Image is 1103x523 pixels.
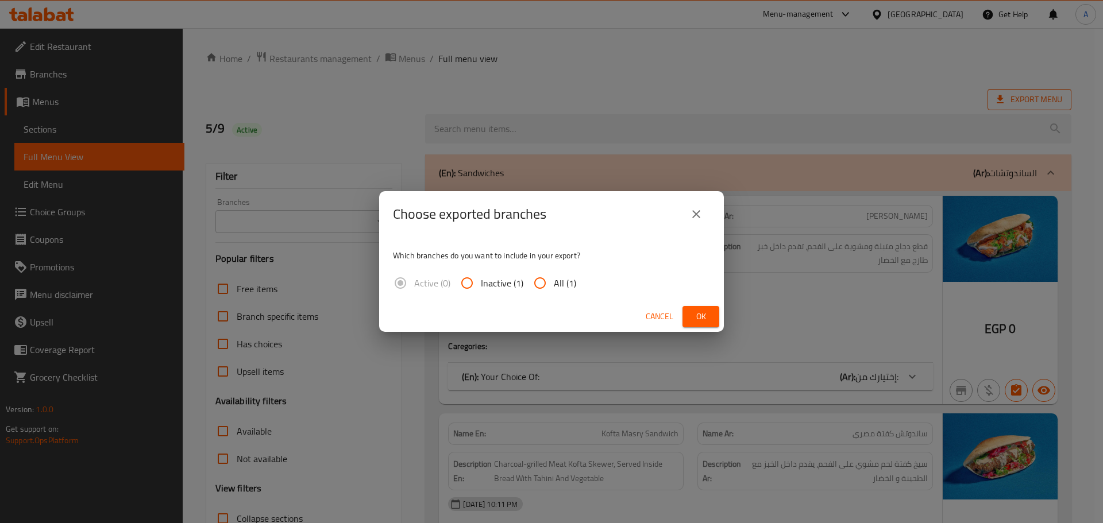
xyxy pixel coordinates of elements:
[682,306,719,327] button: Ok
[554,276,576,290] span: All (1)
[682,200,710,228] button: close
[646,309,673,324] span: Cancel
[481,276,523,290] span: Inactive (1)
[393,205,546,223] h2: Choose exported branches
[393,250,710,261] p: Which branches do you want to include in your export?
[414,276,450,290] span: Active (0)
[692,309,710,324] span: Ok
[641,306,678,327] button: Cancel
